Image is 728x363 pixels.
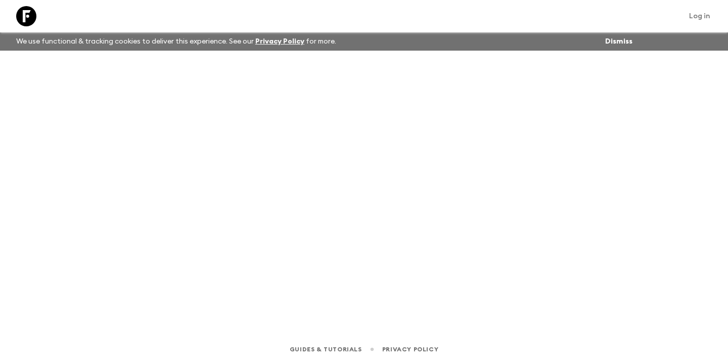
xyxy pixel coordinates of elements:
p: We use functional & tracking cookies to deliver this experience. See our for more. [12,32,340,51]
a: Log in [684,9,716,23]
a: Privacy Policy [382,344,438,355]
button: Dismiss [603,34,635,49]
a: Privacy Policy [255,38,304,45]
a: Guides & Tutorials [290,344,362,355]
